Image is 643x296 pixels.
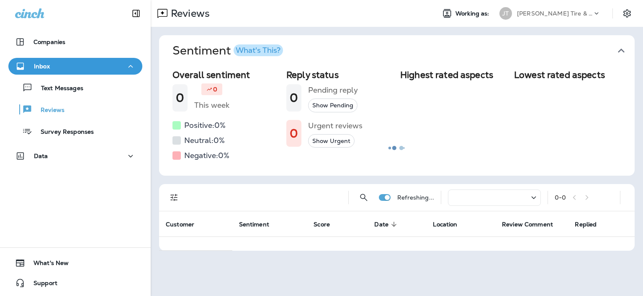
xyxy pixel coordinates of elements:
p: Companies [33,39,65,45]
button: Survey Responses [8,122,142,140]
p: Reviews [32,106,64,114]
button: What's New [8,254,142,271]
span: Support [25,280,57,290]
button: Companies [8,34,142,50]
button: Reviews [8,101,142,118]
button: Text Messages [8,79,142,96]
p: Text Messages [33,85,83,93]
button: Inbox [8,58,142,75]
p: Data [34,153,48,159]
span: What's New [25,260,69,270]
p: Inbox [34,63,50,70]
p: Survey Responses [32,128,94,136]
button: Collapse Sidebar [124,5,148,22]
button: Data [8,148,142,164]
button: Support [8,275,142,291]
